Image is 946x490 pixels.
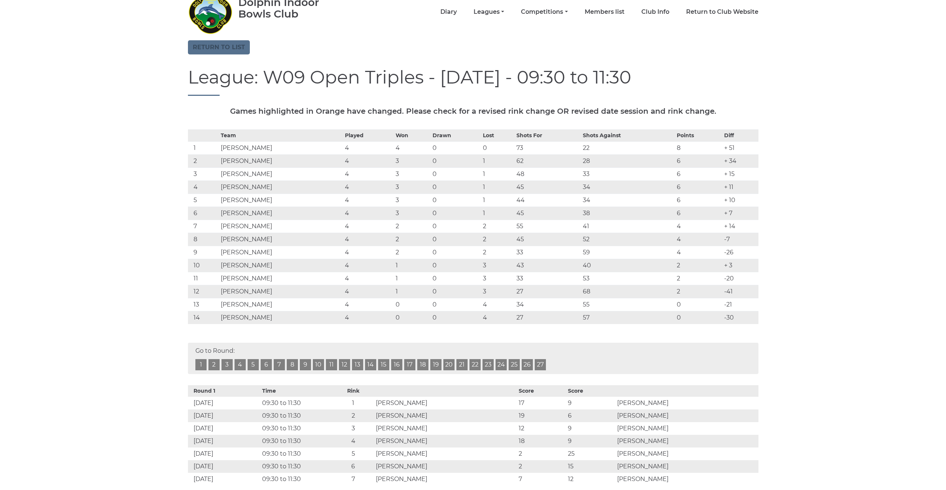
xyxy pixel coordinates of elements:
[515,180,581,194] td: 45
[221,359,233,370] a: 3
[615,447,758,460] td: [PERSON_NAME]
[333,435,374,447] td: 4
[188,154,219,167] td: 2
[394,311,431,324] td: 0
[440,8,457,16] a: Diary
[188,167,219,180] td: 3
[517,385,566,397] th: Score
[391,359,402,370] a: 16
[722,154,758,167] td: + 34
[722,272,758,285] td: -20
[260,460,333,473] td: 09:30 to 11:30
[417,359,428,370] a: 18
[219,285,343,298] td: [PERSON_NAME]
[188,343,758,374] div: Go to Round:
[517,422,566,435] td: 12
[431,180,481,194] td: 0
[581,233,675,246] td: 52
[509,359,520,370] a: 25
[188,397,260,409] td: [DATE]
[675,272,722,285] td: 2
[566,422,615,435] td: 9
[394,246,431,259] td: 2
[469,359,481,370] a: 22
[515,259,581,272] td: 43
[339,359,350,370] a: 12
[260,473,333,486] td: 09:30 to 11:30
[481,194,515,207] td: 1
[581,154,675,167] td: 28
[481,298,515,311] td: 4
[431,285,481,298] td: 0
[675,259,722,272] td: 2
[522,359,533,370] a: 26
[515,298,581,311] td: 34
[394,154,431,167] td: 3
[496,359,507,370] a: 24
[219,233,343,246] td: [PERSON_NAME]
[675,246,722,259] td: 4
[431,194,481,207] td: 0
[235,359,246,370] a: 4
[431,129,481,141] th: Drawn
[566,435,615,447] td: 9
[431,272,481,285] td: 0
[374,435,517,447] td: [PERSON_NAME]
[675,167,722,180] td: 6
[219,180,343,194] td: [PERSON_NAME]
[641,8,669,16] a: Club Info
[188,385,260,397] th: Round 1
[675,298,722,311] td: 0
[581,129,675,141] th: Shots Against
[675,129,722,141] th: Points
[188,473,260,486] td: [DATE]
[515,154,581,167] td: 62
[515,194,581,207] td: 44
[333,409,374,422] td: 2
[287,359,298,370] a: 8
[481,129,515,141] th: Lost
[615,435,758,447] td: [PERSON_NAME]
[431,311,481,324] td: 0
[333,397,374,409] td: 1
[481,167,515,180] td: 1
[431,167,481,180] td: 0
[515,207,581,220] td: 45
[481,311,515,324] td: 4
[219,167,343,180] td: [PERSON_NAME]
[431,246,481,259] td: 0
[675,311,722,324] td: 0
[394,167,431,180] td: 3
[394,129,431,141] th: Won
[431,259,481,272] td: 0
[581,298,675,311] td: 55
[343,246,393,259] td: 4
[333,447,374,460] td: 5
[515,311,581,324] td: 27
[515,141,581,154] td: 73
[374,422,517,435] td: [PERSON_NAME]
[566,447,615,460] td: 25
[675,194,722,207] td: 6
[722,194,758,207] td: + 10
[394,194,431,207] td: 3
[188,246,219,259] td: 9
[481,141,515,154] td: 0
[352,359,363,370] a: 13
[722,180,758,194] td: + 11
[515,167,581,180] td: 48
[219,207,343,220] td: [PERSON_NAME]
[343,285,393,298] td: 4
[219,259,343,272] td: [PERSON_NAME]
[431,220,481,233] td: 0
[581,207,675,220] td: 38
[188,259,219,272] td: 10
[722,233,758,246] td: -7
[515,246,581,259] td: 33
[394,285,431,298] td: 1
[274,359,285,370] a: 7
[195,359,207,370] a: 1
[675,220,722,233] td: 4
[394,233,431,246] td: 2
[481,233,515,246] td: 2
